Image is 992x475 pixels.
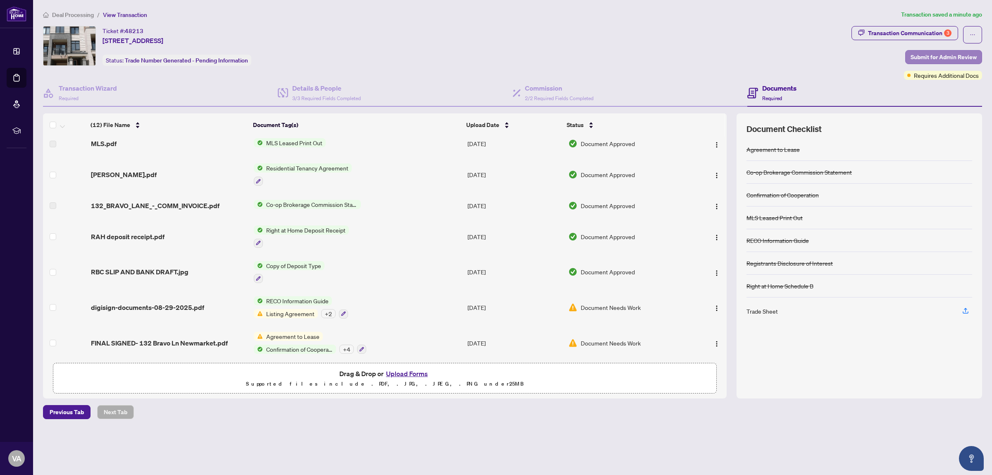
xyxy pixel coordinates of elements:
[713,172,720,179] img: Logo
[254,296,263,305] img: Status Icon
[263,261,324,270] span: Copy of Deposit Type
[581,170,635,179] span: Document Approved
[746,123,822,135] span: Document Checklist
[901,10,982,19] article: Transaction saved a minute ago
[581,201,635,210] span: Document Approved
[905,50,982,64] button: Submit for Admin Review
[568,338,577,348] img: Document Status
[125,57,248,64] span: Trade Number Generated - Pending Information
[466,120,499,130] span: Upload Date
[103,36,163,46] span: [STREET_ADDRESS]
[746,281,813,290] div: Right at Home Schedule B
[581,232,635,241] span: Document Approved
[339,345,354,354] div: + 4
[746,307,778,316] div: Trade Sheet
[91,267,188,277] span: RBC SLIP AND BANK DRAFT.jpg
[710,265,723,278] button: Logo
[464,219,565,254] td: [DATE]
[746,145,800,154] div: Agreement to Lease
[713,203,720,210] img: Logo
[254,309,263,318] img: Status Icon
[746,259,833,268] div: Registrants Disclosure of Interest
[581,303,641,312] span: Document Needs Work
[525,95,594,101] span: 2/2 Required Fields Completed
[762,95,782,101] span: Required
[263,332,323,341] span: Agreement to Lease
[746,213,803,222] div: MLS Leased Print Out
[254,332,366,354] button: Status IconAgreement to LeaseStatus IconConfirmation of Cooperation+4
[568,139,577,148] img: Document Status
[254,163,263,173] img: Status Icon
[91,201,219,211] span: 132_BRAVO_LANE_-_COMM_INVOICE.pdf
[59,83,117,93] h4: Transaction Wizard
[746,236,809,245] div: RECO Information Guide
[464,290,565,325] td: [DATE]
[254,345,263,354] img: Status Icon
[91,139,117,149] span: MLS.pdf
[746,168,852,177] div: Co-op Brokerage Commission Statement
[568,303,577,312] img: Document Status
[525,83,594,93] h4: Commission
[581,267,635,276] span: Document Approved
[254,261,263,270] img: Status Icon
[851,26,958,40] button: Transaction Communication3
[254,296,348,319] button: Status IconRECO Information GuideStatus IconListing Agreement+2
[91,338,228,348] span: FINAL SIGNED- 132 Bravo Ln Newmarket.pdf
[384,368,430,379] button: Upload Forms
[710,301,723,314] button: Logo
[710,336,723,350] button: Logo
[464,130,565,157] td: [DATE]
[321,309,336,318] div: + 2
[254,200,263,209] img: Status Icon
[292,83,361,93] h4: Details & People
[254,163,352,186] button: Status IconResidential Tenancy Agreement
[868,26,951,40] div: Transaction Communication
[254,226,349,248] button: Status IconRight at Home Deposit Receipt
[567,120,584,130] span: Status
[563,113,689,137] th: Status
[254,332,263,341] img: Status Icon
[263,226,349,235] span: Right at Home Deposit Receipt
[581,139,635,148] span: Document Approved
[713,341,720,347] img: Logo
[254,226,263,235] img: Status Icon
[103,11,147,19] span: View Transaction
[710,168,723,181] button: Logo
[254,138,326,147] button: Status IconMLS Leased Print Out
[292,95,361,101] span: 3/3 Required Fields Completed
[713,142,720,148] img: Logo
[91,302,204,312] span: digisign-documents-08-29-2025.pdf
[97,10,100,19] li: /
[339,368,430,379] span: Drag & Drop or
[568,170,577,179] img: Document Status
[911,50,977,64] span: Submit for Admin Review
[43,12,49,18] span: home
[581,338,641,348] span: Document Needs Work
[59,95,79,101] span: Required
[250,113,463,137] th: Document Tag(s)
[263,345,336,354] span: Confirmation of Cooperation
[568,201,577,210] img: Document Status
[713,305,720,312] img: Logo
[710,230,723,243] button: Logo
[87,113,250,137] th: (12) File Name
[263,200,361,209] span: Co-op Brokerage Commission Statement
[959,446,984,471] button: Open asap
[91,120,130,130] span: (12) File Name
[125,27,143,35] span: 48213
[464,325,565,361] td: [DATE]
[568,232,577,241] img: Document Status
[464,157,565,192] td: [DATE]
[970,32,975,38] span: ellipsis
[746,190,819,199] div: Confirmation of Cooperation
[50,405,84,419] span: Previous Tab
[263,309,318,318] span: Listing Agreement
[58,379,711,389] p: Supported files include .PDF, .JPG, .JPEG, .PNG under 25 MB
[464,192,565,219] td: [DATE]
[263,138,326,147] span: MLS Leased Print Out
[52,11,94,19] span: Deal Processing
[43,26,95,65] img: IMG-N12339332_1.jpg
[713,270,720,276] img: Logo
[263,163,352,173] span: Residential Tenancy Agreement
[12,453,21,464] span: VA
